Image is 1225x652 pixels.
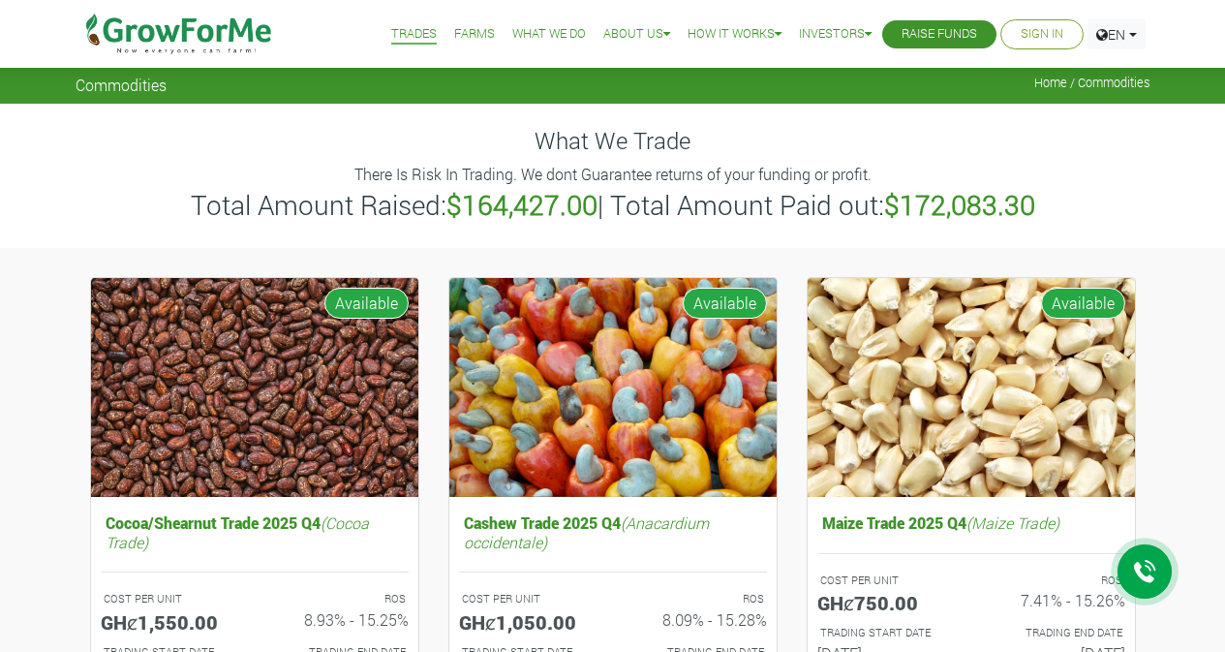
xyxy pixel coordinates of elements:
i: (Maize Trade) [966,512,1059,533]
a: Raise Funds [902,24,977,45]
h3: Total Amount Raised: | Total Amount Paid out: [78,189,1148,222]
p: COST PER UNIT [104,591,237,607]
a: Farms [454,24,495,45]
i: (Anacardium occidentale) [464,512,709,551]
img: growforme image [91,278,418,498]
h5: GHȼ1,550.00 [101,610,240,634]
p: ROS [272,591,406,607]
a: Sign In [1021,24,1063,45]
h6: 8.09% - 15.28% [628,610,767,629]
p: COST PER UNIT [820,573,954,589]
h5: Cashew Trade 2025 Q4 [459,509,767,555]
span: Commodities [76,76,167,94]
i: (Cocoa Trade) [106,512,369,551]
span: Available [683,288,767,319]
a: How it Works [688,24,781,45]
h5: Cocoa/Shearnut Trade 2025 Q4 [101,509,409,555]
h5: Maize Trade 2025 Q4 [817,509,1125,537]
a: EN [1087,19,1146,49]
h4: What We Trade [76,127,1150,155]
a: About Us [603,24,670,45]
a: What We Do [512,24,586,45]
img: growforme image [449,278,777,498]
p: Estimated Trading Start Date [820,625,954,641]
b: $172,083.30 [884,187,1035,223]
span: Available [324,288,409,319]
a: Investors [799,24,872,45]
p: There Is Risk In Trading. We dont Guarantee returns of your funding or profit. [78,163,1148,186]
p: ROS [630,591,764,607]
h6: 7.41% - 15.26% [986,591,1125,609]
img: growforme image [808,278,1135,498]
p: ROS [989,573,1122,589]
a: Trades [391,24,437,45]
span: Home / Commodities [1034,76,1150,90]
h6: 8.93% - 15.25% [269,610,409,629]
h5: GHȼ750.00 [817,591,957,614]
span: Available [1041,288,1125,319]
h5: GHȼ1,050.00 [459,610,598,634]
p: COST PER UNIT [462,591,596,607]
p: Estimated Trading End Date [989,625,1122,641]
b: $164,427.00 [446,187,597,223]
